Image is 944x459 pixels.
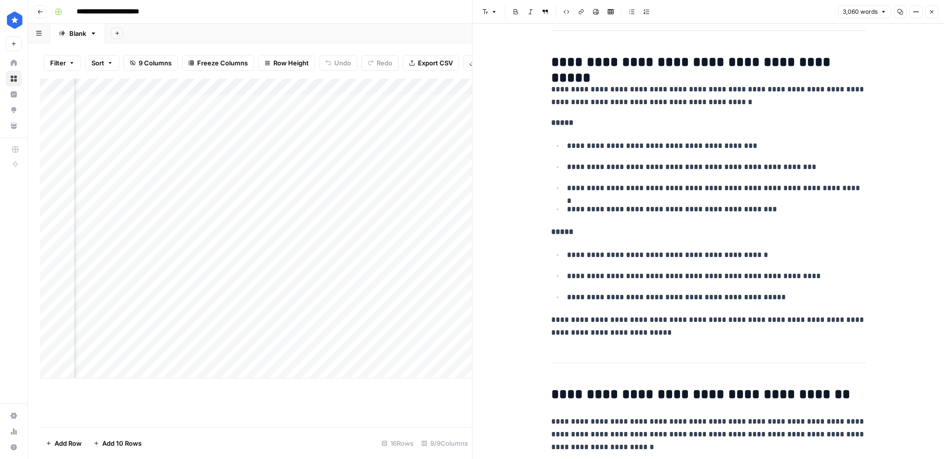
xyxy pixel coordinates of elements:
button: Export CSV [403,55,459,71]
span: Add Row [55,438,82,448]
span: 9 Columns [139,58,172,68]
a: Blank [50,24,105,43]
span: Filter [50,58,66,68]
a: Opportunities [6,102,22,118]
a: Your Data [6,118,22,134]
button: Redo [361,55,399,71]
span: Sort [91,58,104,68]
span: Undo [334,58,351,68]
div: Blank [69,29,86,38]
button: Sort [85,55,119,71]
span: Freeze Columns [197,58,248,68]
button: Help + Support [6,439,22,455]
div: 9/9 Columns [417,435,472,451]
a: Browse [6,71,22,86]
span: 3,060 words [843,7,878,16]
button: Workspace: ConsumerAffairs [6,8,22,32]
button: Filter [44,55,81,71]
a: Home [6,55,22,71]
span: Export CSV [418,58,453,68]
button: 9 Columns [123,55,178,71]
span: Row Height [273,58,309,68]
button: Undo [319,55,357,71]
span: Add 10 Rows [102,438,142,448]
div: 16 Rows [378,435,417,451]
span: Redo [377,58,392,68]
button: Add Row [40,435,88,451]
button: Add 10 Rows [88,435,147,451]
button: 3,060 words [838,5,891,18]
button: Freeze Columns [182,55,254,71]
a: Settings [6,408,22,424]
button: Row Height [258,55,315,71]
a: Usage [6,424,22,439]
img: ConsumerAffairs Logo [6,11,24,29]
a: Insights [6,86,22,102]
